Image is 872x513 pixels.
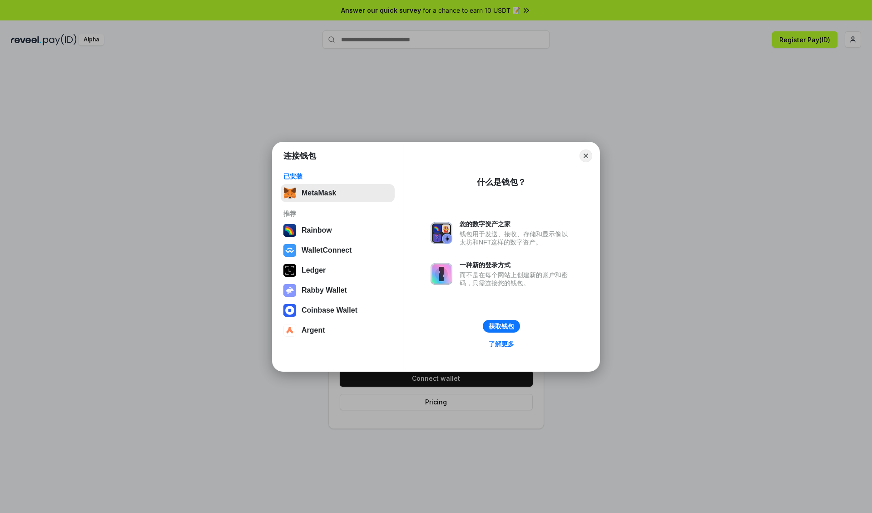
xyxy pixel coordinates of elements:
[431,222,452,244] img: svg+xml,%3Csvg%20xmlns%3D%22http%3A%2F%2Fwww.w3.org%2F2000%2Fsvg%22%20fill%3D%22none%22%20viewBox...
[302,246,352,254] div: WalletConnect
[281,241,395,259] button: WalletConnect
[283,150,316,161] h1: 连接钱包
[283,209,392,218] div: 推荐
[302,266,326,274] div: Ledger
[460,220,572,228] div: 您的数字资产之家
[281,184,395,202] button: MetaMask
[302,189,336,197] div: MetaMask
[302,286,347,294] div: Rabby Wallet
[302,226,332,234] div: Rainbow
[281,301,395,319] button: Coinbase Wallet
[281,221,395,239] button: Rainbow
[281,281,395,299] button: Rabby Wallet
[281,261,395,279] button: Ledger
[431,263,452,285] img: svg+xml,%3Csvg%20xmlns%3D%22http%3A%2F%2Fwww.w3.org%2F2000%2Fsvg%22%20fill%3D%22none%22%20viewBox...
[283,264,296,277] img: svg+xml,%3Csvg%20xmlns%3D%22http%3A%2F%2Fwww.w3.org%2F2000%2Fsvg%22%20width%3D%2228%22%20height%3...
[302,326,325,334] div: Argent
[283,172,392,180] div: 已安装
[477,177,526,188] div: 什么是钱包？
[489,322,514,330] div: 获取钱包
[483,338,520,350] a: 了解更多
[283,187,296,199] img: svg+xml,%3Csvg%20fill%3D%22none%22%20height%3D%2233%22%20viewBox%3D%220%200%2035%2033%22%20width%...
[283,284,296,297] img: svg+xml,%3Csvg%20xmlns%3D%22http%3A%2F%2Fwww.w3.org%2F2000%2Fsvg%22%20fill%3D%22none%22%20viewBox...
[302,306,357,314] div: Coinbase Wallet
[281,321,395,339] button: Argent
[460,271,572,287] div: 而不是在每个网站上创建新的账户和密码，只需连接您的钱包。
[460,261,572,269] div: 一种新的登录方式
[580,149,592,162] button: Close
[483,320,520,333] button: 获取钱包
[283,224,296,237] img: svg+xml,%3Csvg%20width%3D%22120%22%20height%3D%22120%22%20viewBox%3D%220%200%20120%20120%22%20fil...
[489,340,514,348] div: 了解更多
[283,304,296,317] img: svg+xml,%3Csvg%20width%3D%2228%22%20height%3D%2228%22%20viewBox%3D%220%200%2028%2028%22%20fill%3D...
[283,324,296,337] img: svg+xml,%3Csvg%20width%3D%2228%22%20height%3D%2228%22%20viewBox%3D%220%200%2028%2028%22%20fill%3D...
[460,230,572,246] div: 钱包用于发送、接收、存储和显示像以太坊和NFT这样的数字资产。
[283,244,296,257] img: svg+xml,%3Csvg%20width%3D%2228%22%20height%3D%2228%22%20viewBox%3D%220%200%2028%2028%22%20fill%3D...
